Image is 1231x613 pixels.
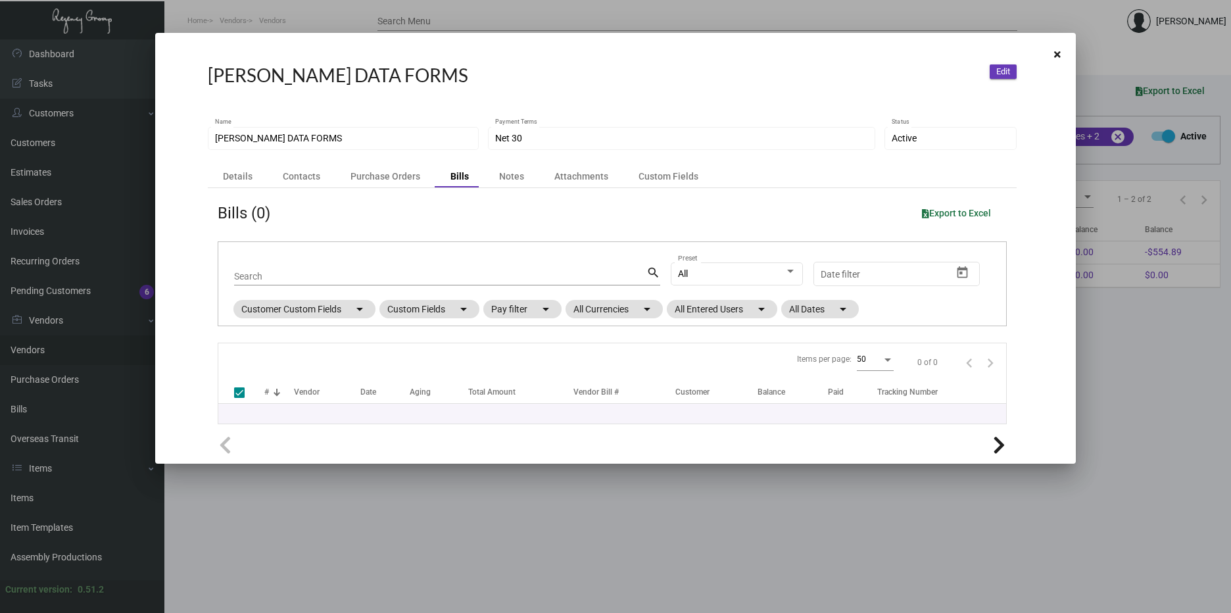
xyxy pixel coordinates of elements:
[639,170,698,183] div: Custom Fields
[797,353,852,366] div: Items per page:
[208,64,468,87] h2: [PERSON_NAME] DATA FORMS
[754,301,769,317] mat-icon: arrow_drop_down
[877,385,938,399] div: Tracking Number
[468,385,573,399] div: Total Amount
[675,385,758,399] div: Customer
[538,301,554,317] mat-icon: arrow_drop_down
[294,385,320,399] div: Vendor
[758,385,785,399] div: Balance
[233,300,375,318] mat-chip: Customer Custom Fields
[573,385,619,399] div: Vendor Bill #
[835,301,851,317] mat-icon: arrow_drop_down
[78,583,104,597] div: 0.51.2
[917,356,938,369] div: 0 of 0
[996,66,1010,76] span: Edit
[980,352,1001,373] button: Next page
[573,385,675,399] div: Vendor Bill #
[781,300,859,318] mat-chip: All Dates
[667,300,777,318] mat-chip: All Entered Users
[264,385,294,399] div: #
[959,352,980,373] button: Previous page
[218,207,270,220] div: Bills (0)
[828,385,844,399] div: Paid
[646,265,660,281] mat-icon: search
[554,170,608,183] div: Attachments
[410,385,431,399] div: Aging
[828,385,877,399] div: Paid
[410,385,468,399] div: Aging
[857,355,894,364] mat-select: Items per page:
[352,301,368,317] mat-icon: arrow_drop_down
[821,269,861,280] input: Start date
[678,268,688,279] span: All
[283,170,320,183] div: Contacts
[758,385,828,399] div: Balance
[223,170,253,183] div: Details
[566,300,663,318] mat-chip: All Currencies
[215,134,472,144] input: VendorName
[5,583,72,597] div: Current version:
[379,300,479,318] mat-chip: Custom Fields
[450,170,469,183] div: Bills
[456,301,471,317] mat-icon: arrow_drop_down
[294,385,361,399] div: Vendor
[468,385,516,399] div: Total Amount
[873,269,936,280] input: End date
[877,385,1006,399] div: Tracking Number
[675,385,710,399] div: Customer
[892,133,917,143] span: Active
[952,262,973,283] button: Open calendar
[483,300,562,318] mat-chip: Pay filter
[990,64,1017,79] button: Edit
[264,385,269,399] div: #
[639,301,655,317] mat-icon: arrow_drop_down
[350,170,420,183] div: Purchase Orders
[911,201,1002,225] button: Export to Excel
[857,355,866,364] span: 50
[360,385,410,399] div: Date
[922,208,991,218] span: Export to Excel
[360,385,376,399] div: Date
[499,170,524,183] div: Notes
